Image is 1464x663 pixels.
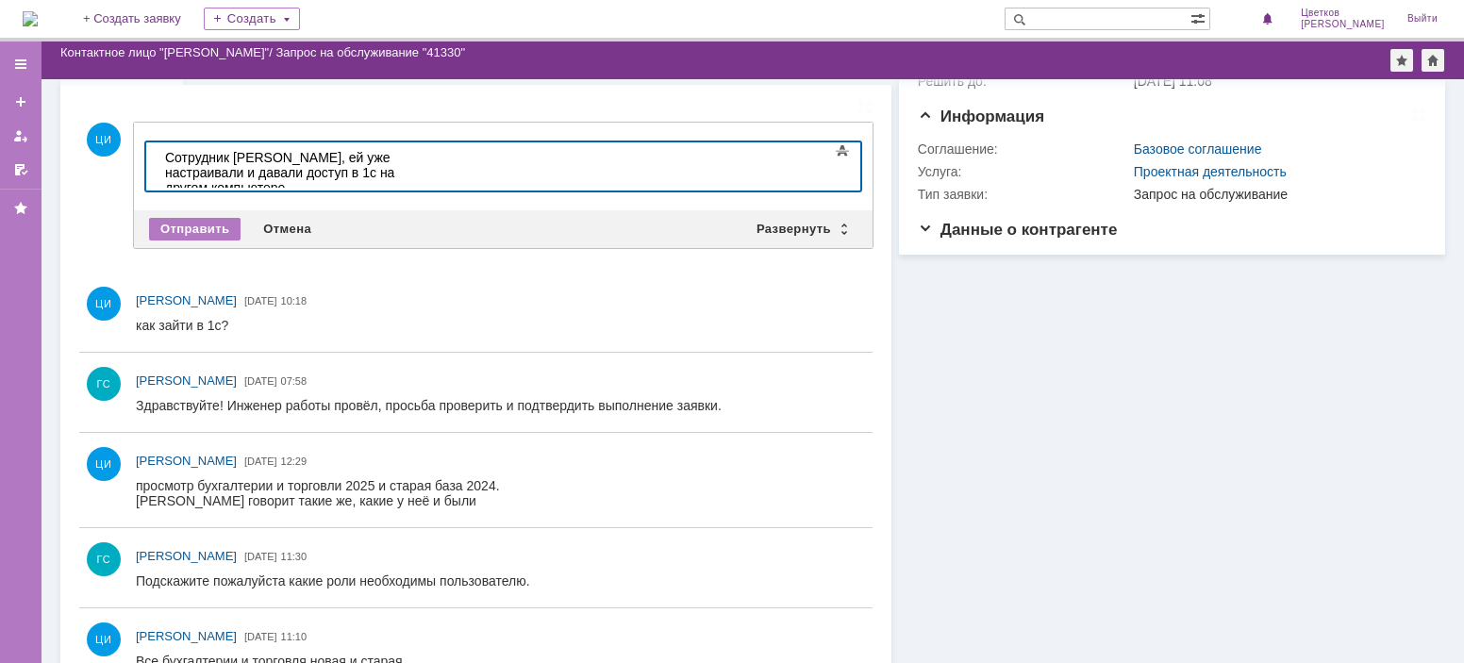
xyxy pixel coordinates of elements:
[244,631,277,642] span: [DATE]
[244,551,277,562] span: [DATE]
[281,295,308,307] span: 10:18
[1134,187,1418,202] div: Запрос на обслуживание
[831,140,854,162] span: Показать панель инструментов
[136,629,237,643] span: [PERSON_NAME]
[281,631,308,642] span: 11:10
[107,177,215,192] span: [PERSON_NAME]
[1411,108,1426,123] div: На всю страницу
[23,11,38,26] img: logo
[136,452,237,471] a: [PERSON_NAME]
[136,293,237,307] span: [PERSON_NAME]
[1134,74,1212,89] span: [DATE] 11:08
[1422,49,1444,72] div: Сделать домашней страницей
[136,627,237,646] a: [PERSON_NAME]
[918,164,1130,179] div: Услуга:
[204,8,300,30] div: Создать
[918,74,1130,89] div: Решить до:
[6,121,36,151] a: Мои заявки
[1411,221,1426,236] div: На всю страницу
[244,375,277,387] span: [DATE]
[1190,8,1209,26] span: Расширенный поиск
[60,45,275,59] div: /
[38,74,660,89] li: AnyDesk 1932873822.
[6,87,36,117] a: Создать заявку
[1134,164,1287,179] a: Проектная деятельность
[38,58,660,74] li: 1С бухгалтерия
[244,295,277,307] span: [DATE]
[244,456,277,467] span: [DATE]
[136,547,237,566] a: [PERSON_NAME]
[281,375,308,387] span: 07:58
[275,45,465,59] div: Запрос на обслуживание "41330"
[136,373,237,388] span: [PERSON_NAME]
[857,100,873,115] div: На всю страницу
[136,291,237,310] a: [PERSON_NAME]
[1134,141,1262,157] a: Базовое соглашение
[918,141,1130,157] div: Соглашение:
[918,221,1118,239] span: Данные о контрагенте
[6,155,36,185] a: Мои согласования
[918,187,1130,202] div: Тип заявки:
[136,372,237,390] a: [PERSON_NAME]
[136,454,237,468] span: [PERSON_NAME]
[281,551,308,562] span: 11:30
[60,45,269,59] a: Контактное лицо "[PERSON_NAME]"
[1390,49,1413,72] div: Добавить в избранное
[23,11,38,26] a: Перейти на домашнюю страницу
[281,456,308,467] span: 12:29
[1301,19,1385,30] span: [PERSON_NAME]
[38,43,660,58] li: 1С Торговля
[918,108,1044,125] span: Информация
[136,549,237,563] span: [PERSON_NAME]
[1301,8,1385,19] span: Цветков
[87,123,121,157] span: ЦИ
[8,8,275,83] div: Сотрудник [PERSON_NAME], ей уже настраивали и давали доступ в 1с на другом компьютере. Может нужн...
